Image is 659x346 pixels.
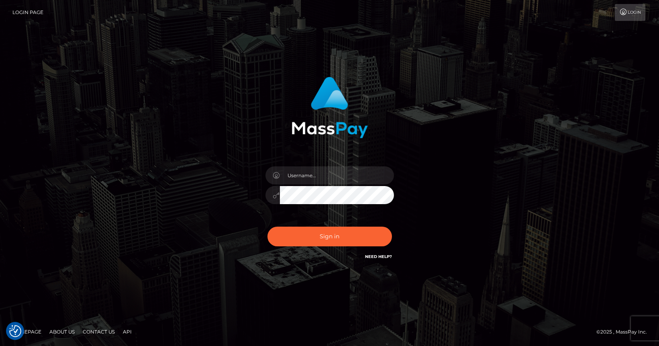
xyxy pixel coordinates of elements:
a: Need Help? [365,254,392,259]
input: Username... [280,166,394,184]
div: © 2025 , MassPay Inc. [596,328,653,336]
a: API [120,326,135,338]
button: Consent Preferences [9,325,21,337]
a: Login [615,4,645,21]
a: Contact Us [80,326,118,338]
button: Sign in [267,227,392,246]
img: MassPay Login [292,77,368,138]
a: Login Page [12,4,43,21]
a: Homepage [9,326,45,338]
img: Revisit consent button [9,325,21,337]
a: About Us [46,326,78,338]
